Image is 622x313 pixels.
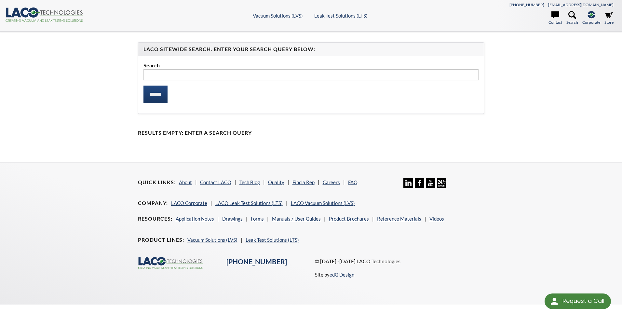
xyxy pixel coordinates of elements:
h4: LACO Sitewide Search. Enter your Search Query Below: [143,46,479,53]
a: Drawings [222,216,243,222]
label: Search [143,61,479,70]
a: Tech Blog [239,179,260,185]
a: FAQ [348,179,358,185]
a: Leak Test Solutions (LTS) [314,13,368,19]
h4: Product Lines [138,237,184,243]
a: 24/7 Support [437,183,446,189]
h4: Company [138,200,168,207]
a: Quality [268,179,284,185]
a: LACO Vacuum Solutions (LVS) [291,200,355,206]
a: [PHONE_NUMBER] [226,257,287,266]
p: © [DATE] -[DATE] LACO Technologies [315,257,484,265]
a: Search [566,11,578,25]
a: Product Brochures [329,216,369,222]
a: Manuals / User Guides [272,216,321,222]
a: Reference Materials [377,216,421,222]
a: [PHONE_NUMBER] [509,2,544,7]
a: [EMAIL_ADDRESS][DOMAIN_NAME] [548,2,614,7]
a: Leak Test Solutions (LTS) [246,237,299,243]
a: Find a Rep [292,179,315,185]
a: LACO Leak Test Solutions (LTS) [215,200,283,206]
a: Contact [548,11,562,25]
img: round button [549,296,560,306]
a: Store [604,11,614,25]
a: Videos [429,216,444,222]
img: 24/7 Support Icon [437,178,446,188]
span: Corporate [582,19,600,25]
div: Request a Call [562,293,604,308]
a: About [179,179,192,185]
div: Request a Call [545,293,611,309]
a: Vacuum Solutions (LVS) [253,13,303,19]
p: Site by [315,271,354,279]
a: LACO Corporate [171,200,207,206]
h4: Quick Links [138,179,176,186]
h4: Resources [138,215,172,222]
a: Contact LACO [200,179,231,185]
a: Forms [251,216,264,222]
a: edG Design [330,272,354,278]
a: Vacuum Solutions (LVS) [187,237,237,243]
h4: Results Empty: Enter a Search Query [138,129,484,136]
a: Application Notes [176,216,214,222]
a: Careers [323,179,340,185]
